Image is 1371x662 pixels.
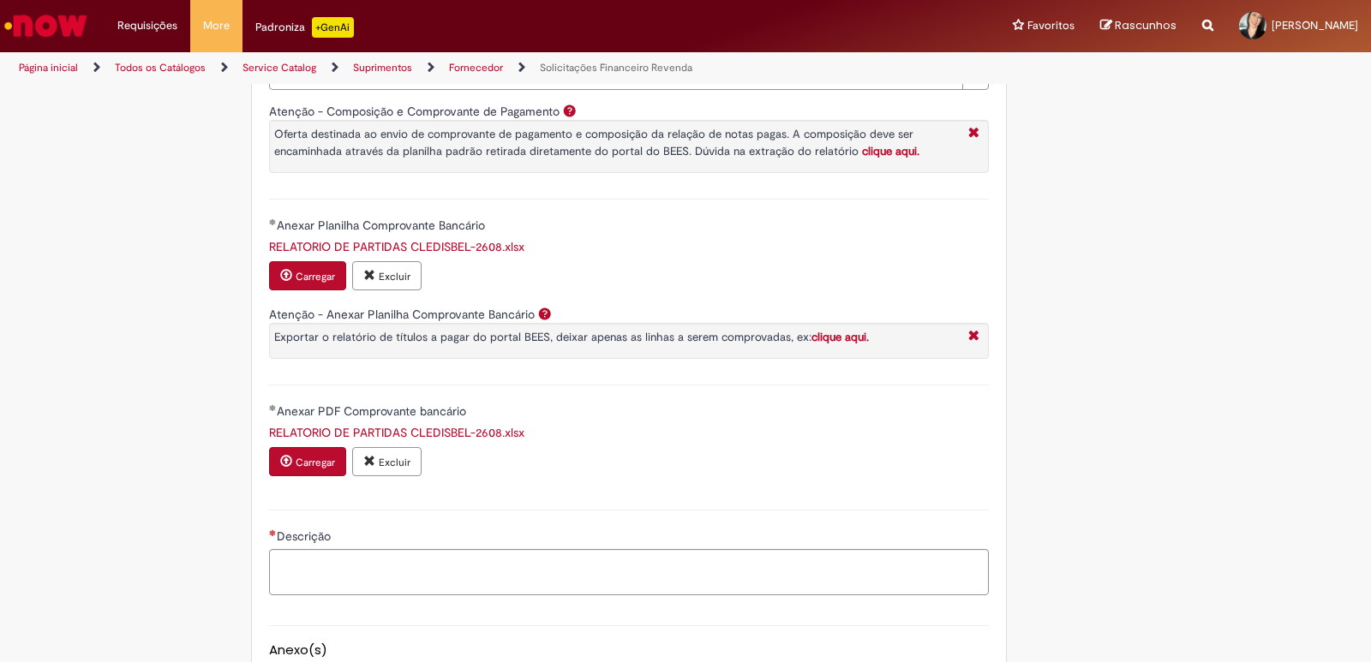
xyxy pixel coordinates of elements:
span: Ajuda para Atenção - Composição e Comprovante de Pagamento [560,104,580,117]
button: Carregar anexo de Anexar PDF Comprovante bancário Required [269,447,346,476]
a: Download de RELATORIO DE PARTIDAS CLEDISBEL-2608.xlsx [269,239,524,254]
button: Excluir anexo RELATORIO DE PARTIDAS CLEDISBEL-2608.xlsx [352,447,422,476]
i: Fechar More information Por question_atencao_comprovante_bancario [964,328,984,346]
a: Fornecedor [449,61,503,75]
label: Atenção - Anexar Planilha Comprovante Bancário [269,307,535,322]
a: Solicitações Financeiro Revenda [540,61,692,75]
span: Obrigatório Preenchido [269,404,277,411]
span: Favoritos [1027,17,1075,34]
i: Fechar More information Por question_atencao [964,125,984,143]
p: +GenAi [312,17,354,38]
img: ServiceNow [2,9,90,43]
span: Necessários [269,529,277,536]
span: Oferta destinada ao envio de comprovante de pagamento e composição da relação de notas pagas. A c... [274,127,919,158]
button: Excluir anexo RELATORIO DE PARTIDAS CLEDISBEL-2608.xlsx [352,261,422,290]
small: Excluir [379,270,410,283]
span: [PERSON_NAME] [1272,18,1358,33]
a: Rascunhos [1100,18,1176,34]
span: Obrigatório Preenchido [269,218,277,225]
a: Download de RELATORIO DE PARTIDAS CLEDISBEL-2608.xlsx [269,425,524,440]
small: Carregar [296,270,335,283]
a: clique aqui. [811,330,869,344]
a: Suprimentos [353,61,412,75]
div: Padroniza [255,17,354,38]
a: Todos os Catálogos [115,61,206,75]
textarea: Descrição [269,549,989,595]
span: Exportar o relatório de títulos a pagar do portal BEES, deixar apenas as linhas a serem comprovad... [274,330,869,344]
button: Carregar anexo de Anexar Planilha Comprovante Bancário Required [269,261,346,290]
span: Anexar Planilha Comprovante Bancário [277,218,488,233]
h5: Anexo(s) [269,643,989,658]
span: Ajuda para Atenção - Anexar Planilha Comprovante Bancário [535,307,555,320]
small: Excluir [379,456,410,469]
small: Carregar [296,456,335,469]
a: Service Catalog [242,61,316,75]
span: More [203,17,230,34]
span: Descrição [277,528,334,544]
span: Anexar PDF Comprovante bancário [277,403,470,419]
ul: Trilhas de página [13,52,901,84]
span: Requisições [117,17,177,34]
a: Página inicial [19,61,78,75]
span: Rascunhos [1115,17,1176,33]
label: Atenção - Composição e Comprovante de Pagamento [269,104,560,119]
a: clique aqui. [862,144,919,158]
